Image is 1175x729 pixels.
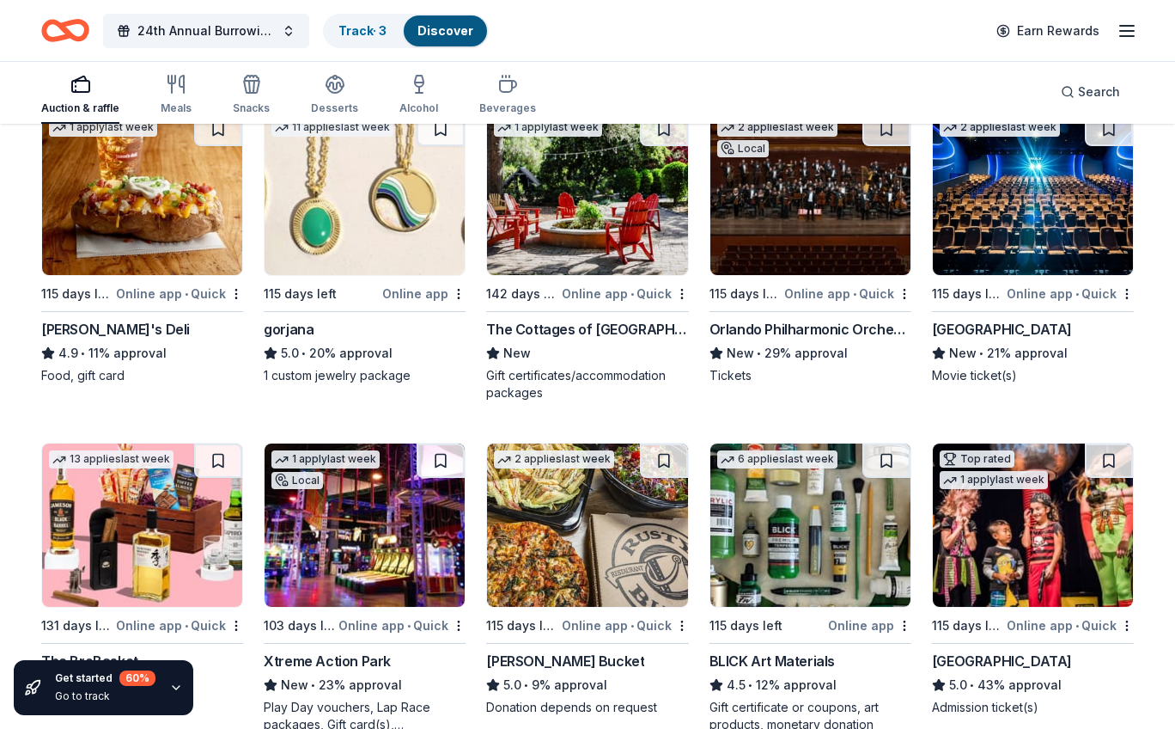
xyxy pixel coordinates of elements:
div: The Cottages of [GEOGRAPHIC_DATA] [486,319,688,340]
div: BLICK Art Materials [709,651,835,671]
div: gorjana [264,319,314,340]
a: Earn Rewards [986,15,1110,46]
div: Food, gift card [41,367,243,384]
div: 131 days left [41,616,113,636]
span: • [312,678,316,692]
div: 115 days left [932,616,1003,636]
span: 5.0 [281,343,299,364]
a: Home [41,10,89,51]
span: New [949,343,977,364]
div: Gift certificates/accommodation packages [486,367,688,401]
button: Search [1047,75,1134,109]
div: [GEOGRAPHIC_DATA] [932,319,1072,340]
div: 29% approval [709,343,911,364]
a: Image for Rusty Bucket2 applieslast week115 days leftOnline app•Quick[PERSON_NAME] Bucket5.0•9% a... [486,443,688,716]
span: New [503,343,531,364]
a: Image for The BroBasket13 applieslast week131 days leftOnline app•QuickThe BroBasket3.4•27% appro... [41,443,243,716]
a: Image for gorjana11 applieslast week115 days leftOnline appgorjana5.0•20% approval1 custom jewelr... [264,111,466,384]
span: 5.0 [949,675,967,695]
span: • [407,619,411,633]
span: • [748,678,752,692]
div: Desserts [311,101,358,115]
div: 2 applies last week [494,450,614,469]
span: • [525,678,529,692]
a: Track· 3 [338,23,387,38]
div: 6 applies last week [717,450,837,469]
button: 24th Annual Burrowing Owl Festival and on-line auction [103,14,309,48]
div: 11 applies last week [271,119,393,137]
button: Alcohol [399,67,438,124]
span: 4.5 [727,675,746,695]
span: • [970,678,974,692]
div: Local [717,140,769,157]
div: 2 applies last week [717,119,837,137]
div: 1 apply last week [494,119,602,137]
div: [PERSON_NAME]'s Deli [41,319,190,340]
a: Image for Cinépolis2 applieslast week115 days leftOnline app•Quick[GEOGRAPHIC_DATA]New•21% approv... [932,111,1134,384]
div: Meals [161,101,192,115]
div: Snacks [233,101,270,115]
div: Alcohol [399,101,438,115]
div: 9% approval [486,675,688,695]
div: Donation depends on request [486,699,688,716]
div: Local [271,472,323,489]
div: 2 applies last week [940,119,1060,137]
span: • [630,287,634,301]
span: • [757,346,761,360]
div: 20% approval [264,343,466,364]
span: • [185,287,188,301]
div: 1 apply last week [940,471,1048,489]
img: Image for Cinépolis [933,112,1133,275]
div: Online app Quick [1007,615,1134,636]
img: Image for gorjana [265,112,465,275]
div: 115 days left [486,616,557,636]
div: Online app Quick [116,615,243,636]
div: Online app Quick [784,283,911,304]
img: Image for The BroBasket [42,444,242,607]
span: • [979,346,983,360]
span: 5.0 [503,675,521,695]
div: 115 days left [264,284,337,304]
div: 60 % [119,671,155,686]
div: 1 apply last week [49,119,157,137]
a: Discover [417,23,473,38]
img: Image for The Cottages of Napa Valley [487,112,687,275]
img: Image for Xtreme Action Park [265,444,465,607]
div: Auction & raffle [41,101,119,115]
div: 115 days left [932,284,1003,304]
div: 142 days left [486,284,557,304]
span: • [1075,619,1079,633]
img: Image for Jason's Deli [42,112,242,275]
span: New [727,343,754,364]
span: Search [1078,82,1120,102]
div: 1 apply last week [271,450,380,469]
div: 115 days left [41,284,113,304]
div: 103 days left [264,616,335,636]
div: Online app Quick [562,283,689,304]
img: Image for Orlando Philharmonic Orchestra [710,112,910,275]
div: 12% approval [709,675,911,695]
div: Online app Quick [562,615,689,636]
div: Get started [55,671,155,686]
div: Movie ticket(s) [932,367,1134,384]
div: Xtreme Action Park [264,651,391,671]
div: Admission ticket(s) [932,699,1134,716]
span: • [81,346,85,360]
a: Image for Orlando Science CenterTop rated1 applylast week115 days leftOnline app•Quick[GEOGRAPHIC... [932,443,1134,716]
button: Meals [161,67,192,124]
div: 115 days left [709,284,781,304]
div: 115 days left [709,616,782,636]
span: New [281,675,308,695]
a: Image for Jason's Deli1 applylast week115 days leftOnline app•Quick[PERSON_NAME]'s Deli4.9•11% ap... [41,111,243,384]
span: 24th Annual Burrowing Owl Festival and on-line auction [137,21,275,41]
a: Image for The Cottages of Napa Valley1 applylast week142 days leftOnline app•QuickThe Cottages of... [486,111,688,401]
span: • [1075,287,1079,301]
div: Online app [382,283,466,304]
div: Beverages [479,101,536,115]
div: Orlando Philharmonic Orchestra [709,319,911,340]
div: [PERSON_NAME] Bucket [486,651,644,671]
div: Go to track [55,689,155,703]
button: Auction & raffle [41,67,119,124]
span: • [630,619,634,633]
button: Desserts [311,67,358,124]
